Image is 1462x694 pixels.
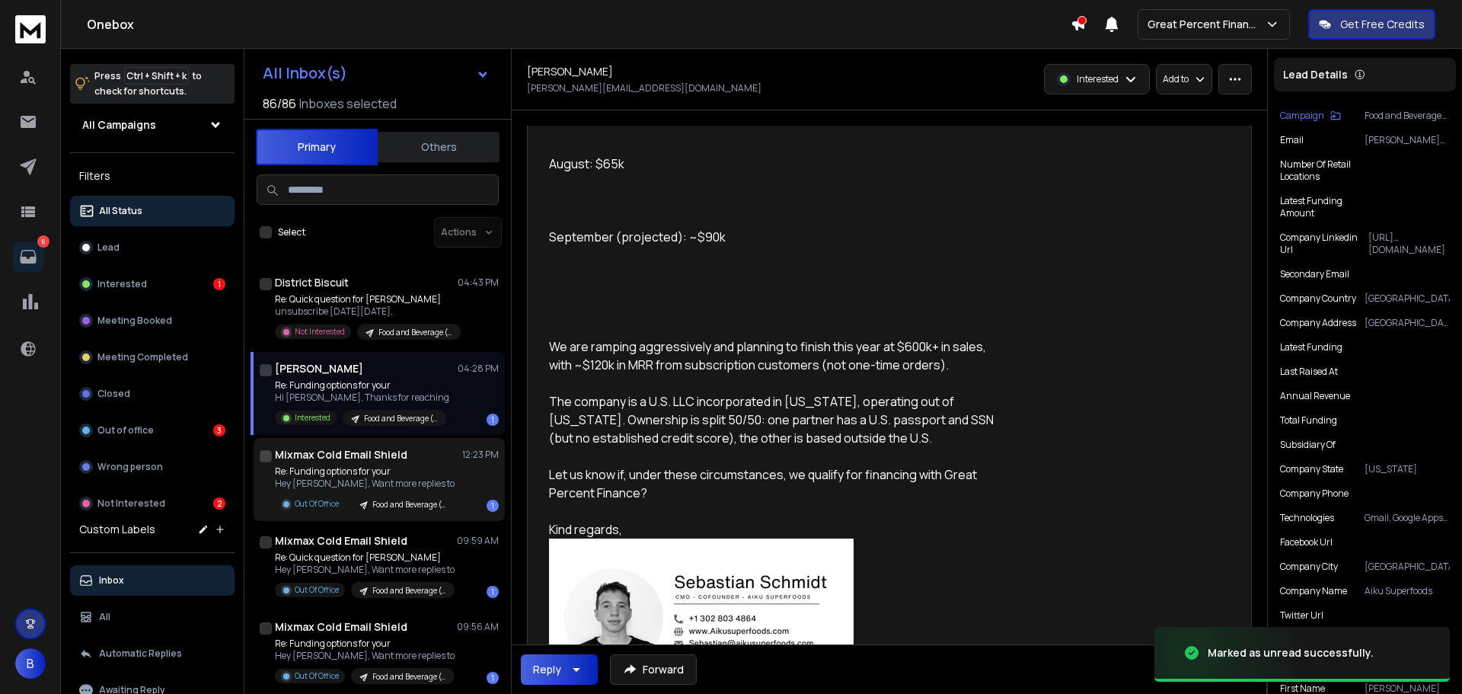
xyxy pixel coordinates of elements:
p: Subsidiary of [1280,439,1336,451]
p: Company Address [1280,317,1356,329]
p: Food and Beverage (General) - [DATE] [378,327,452,338]
p: Let us know if, under these circumstances, we qualify for financing with Great Percent Finance? [549,465,994,502]
h1: [PERSON_NAME] [527,64,613,79]
p: Wrong person [97,461,163,473]
button: Lead [70,232,235,263]
p: Company Name [1280,585,1347,597]
button: Not Interested2 [70,488,235,519]
p: All [99,611,110,623]
p: Food and Beverage (General) - [DATE] [372,499,445,510]
p: Lead [97,241,120,254]
h3: Inboxes selected [299,94,397,113]
p: Out Of Office [295,498,339,510]
div: Marked as unread successfully. [1208,645,1374,660]
button: Out of office3 [70,415,235,446]
p: [GEOGRAPHIC_DATA] [1365,293,1450,305]
p: [GEOGRAPHIC_DATA] [1365,561,1450,573]
p: Out Of Office [295,584,339,596]
a: 6 [13,241,43,272]
button: Inbox [70,565,235,596]
div: 1 [487,414,499,426]
p: Facebook Url [1280,536,1333,548]
h1: Mixmax Cold Email Shield [275,533,407,548]
p: Hey [PERSON_NAME], Want more replies to [275,478,455,490]
button: All Inbox(s) [251,58,502,88]
p: Re: Quick question for [PERSON_NAME] [275,293,458,305]
p: August: $65k [549,155,994,173]
p: 12:23 PM [462,449,499,461]
button: Interested1 [70,269,235,299]
p: Re: Funding options for your [275,638,455,650]
p: 04:28 PM [458,363,499,375]
p: 04:43 PM [458,277,499,289]
button: All [70,602,235,632]
p: Total Funding [1280,414,1337,427]
p: Campaign [1280,110,1324,122]
p: Add to [1163,73,1189,85]
div: 2 [213,497,225,510]
p: Company Linkedin Url [1280,232,1368,256]
button: All Status [70,196,235,226]
p: [URL][DOMAIN_NAME] [1368,232,1450,256]
p: September (projected): ~$90k [549,228,994,246]
button: Primary [256,129,378,165]
p: Closed [97,388,130,400]
button: B [15,648,46,679]
p: Gmail, Google Apps, Yotpo, Lucky Orange, Klaviyo, Shopify, Mobile Friendly, Google Font API, Face... [1365,512,1450,524]
p: Company Phone [1280,488,1349,500]
p: Last Raised At [1280,366,1338,378]
button: All Campaigns [70,110,235,140]
p: Hi [PERSON_NAME], Thanks for reaching [275,392,449,404]
p: 09:56 AM [457,621,499,633]
button: Automatic Replies [70,638,235,669]
button: Campaign [1280,110,1341,122]
p: Re: Funding options for your [275,379,449,392]
p: Hey [PERSON_NAME], Want more replies to [275,564,455,576]
button: Meeting Completed [70,342,235,373]
h1: [PERSON_NAME] [275,361,363,376]
p: Food and Beverage (General) - [DATE] [364,413,437,424]
p: Interested [97,278,147,290]
p: Kind regards, [549,520,994,539]
p: Number of Retail Locations [1280,158,1377,183]
p: Hey [PERSON_NAME], Want more replies to [275,650,455,662]
div: 1 [487,672,499,684]
img: AIorK4zO9cx9jLZOgus82uQSTickIM9jrEzExIZu8VFGOFMwfgy3mKvoKxcJI-9oYFt4xxCrTuOJ5R7r8A0f [549,539,854,691]
h1: Onebox [87,15,1071,34]
button: Get Free Credits [1308,9,1435,40]
p: Inbox [99,574,124,587]
p: Food and Beverage (General) - [DATE] [1365,110,1450,122]
h3: Filters [70,165,235,187]
p: Get Free Credits [1340,17,1425,32]
h1: All Campaigns [82,117,156,133]
p: Out of office [97,424,154,437]
p: Meeting Booked [97,315,172,327]
button: Reply [521,654,598,685]
button: Closed [70,379,235,409]
p: Not Interested [295,326,345,337]
button: Wrong person [70,452,235,482]
p: Great Percent Finance [1148,17,1265,32]
p: Aiku Superfoods [1365,585,1450,597]
p: 6 [37,235,49,248]
button: Forward [610,654,697,685]
div: Reply [533,662,561,677]
p: Email [1280,134,1304,146]
p: Not Interested [97,497,165,510]
p: Company Country [1280,293,1356,305]
p: All Status [99,205,142,217]
p: Secondary Email [1280,268,1349,280]
p: Meeting Completed [97,351,188,363]
p: unsubscribe [DATE][DATE], [275,305,458,318]
p: Interested [1077,73,1119,85]
button: Meeting Booked [70,305,235,336]
p: Company State [1280,463,1343,475]
img: logo [15,15,46,43]
h1: Mixmax Cold Email Shield [275,447,407,462]
p: Re: Funding options for your [275,465,455,478]
p: Automatic Replies [99,648,182,660]
p: [PERSON_NAME][EMAIL_ADDRESS][DOMAIN_NAME] [1365,134,1450,146]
